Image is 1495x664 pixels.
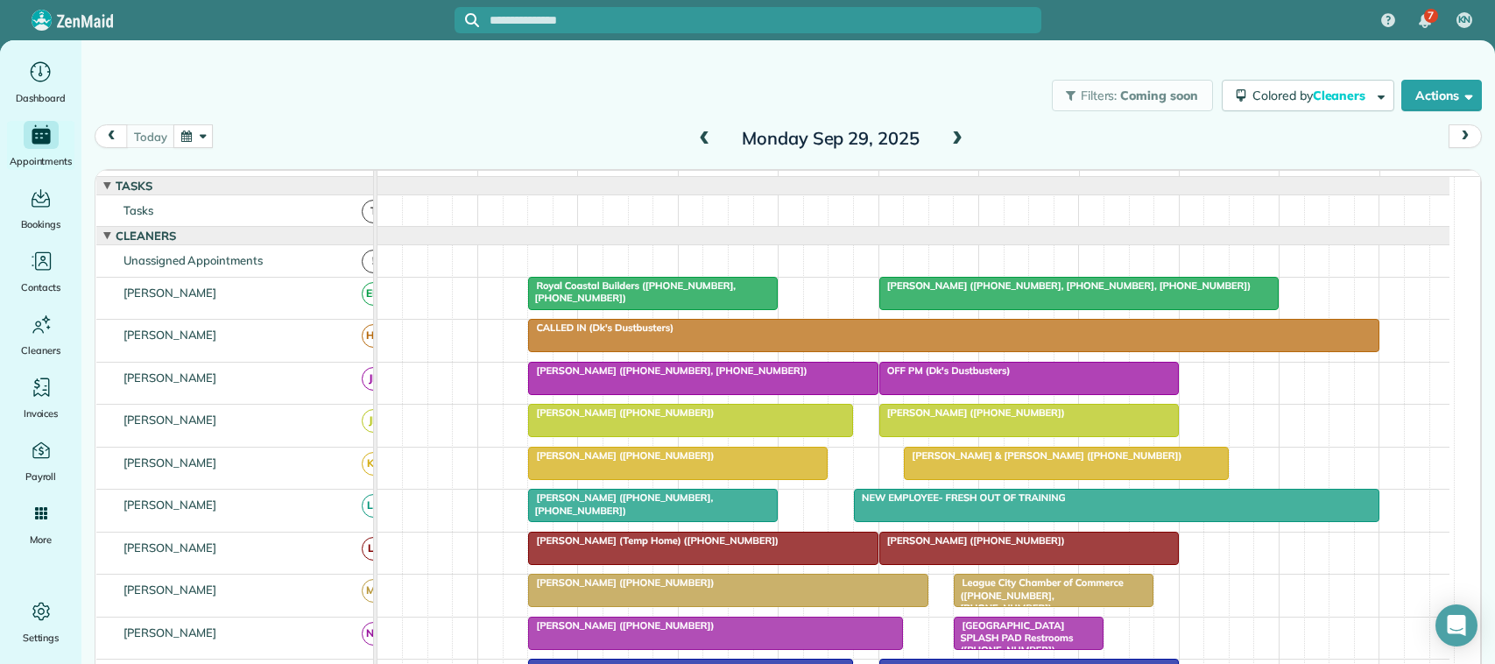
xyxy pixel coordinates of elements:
span: Unassigned Appointments [120,253,266,267]
span: Contacts [21,279,60,296]
button: Colored byCleaners [1222,80,1394,111]
span: [PERSON_NAME] ([PHONE_NUMBER], [PHONE_NUMBER]) [527,364,807,377]
span: [PERSON_NAME] ([PHONE_NUMBER]) [878,406,1066,419]
span: NN [362,622,385,646]
div: Open Intercom Messenger [1435,604,1477,646]
span: [PERSON_NAME] ([PHONE_NUMBER]) [527,619,715,632]
span: CALLED IN (Dk's Dustbusters) [527,321,674,334]
span: [PERSON_NAME] [120,498,221,512]
button: prev [95,124,128,148]
span: 10am [679,174,718,188]
span: 12pm [879,174,917,188]
span: T [362,200,385,223]
span: Settings [23,629,60,646]
a: Appointments [7,121,74,170]
span: MB [362,579,385,603]
span: [PERSON_NAME] ([PHONE_NUMBER]) [527,406,715,419]
span: Tasks [120,203,157,217]
span: Appointments [10,152,73,170]
span: JB [362,367,385,391]
span: Coming soon [1120,88,1199,103]
span: [PERSON_NAME] ([PHONE_NUMBER], [PHONE_NUMBER], [PHONE_NUMBER]) [878,279,1252,292]
span: [PERSON_NAME] ([PHONE_NUMBER]) [527,576,715,589]
span: More [30,531,52,548]
a: Cleaners [7,310,74,359]
span: JR [362,409,385,433]
span: HC [362,324,385,348]
span: Royal Coastal Builders ([PHONE_NUMBER], [PHONE_NUMBER]) [527,279,736,304]
span: 9am [578,174,610,188]
span: KN [1458,13,1471,27]
span: [PERSON_NAME] ([PHONE_NUMBER], [PHONE_NUMBER]) [527,491,713,516]
span: EM [362,282,385,306]
button: today [126,124,174,148]
span: 7 [1428,9,1434,23]
span: ! [362,250,385,273]
span: Colored by [1252,88,1372,103]
span: [PERSON_NAME] ([PHONE_NUMBER]) [878,534,1066,547]
span: [PERSON_NAME] ([PHONE_NUMBER]) [527,449,715,462]
button: Focus search [455,13,479,27]
span: [PERSON_NAME] [120,583,221,597]
svg: Focus search [465,13,479,27]
span: [PERSON_NAME] & [PERSON_NAME] ([PHONE_NUMBER]) [903,449,1182,462]
span: [GEOGRAPHIC_DATA] SPLASH PAD Restrooms ([PHONE_NUMBER]) [953,619,1073,657]
span: Cleaners [112,229,180,243]
span: Filters: [1081,88,1118,103]
span: LS [362,494,385,518]
span: [PERSON_NAME] [120,328,221,342]
span: Invoices [24,405,59,422]
span: [PERSON_NAME] [120,540,221,555]
span: [PERSON_NAME] (Temp Home) ([PHONE_NUMBER]) [527,534,779,547]
a: Dashboard [7,58,74,107]
a: Contacts [7,247,74,296]
span: Bookings [21,215,61,233]
span: [PERSON_NAME] [120,413,221,427]
span: 3pm [1180,174,1210,188]
span: [PERSON_NAME] [120,625,221,639]
a: Bookings [7,184,74,233]
span: Cleaners [1313,88,1369,103]
a: Payroll [7,436,74,485]
span: 4pm [1280,174,1310,188]
button: Actions [1401,80,1482,111]
a: Invoices [7,373,74,422]
span: [PERSON_NAME] [120,286,221,300]
span: Cleaners [21,342,60,359]
span: NEW EMPLOYEE- FRESH OUT OF TRAINING [853,491,1067,504]
span: KB [362,452,385,476]
div: 7 unread notifications [1407,2,1443,40]
span: 8am [478,174,511,188]
span: 1pm [979,174,1010,188]
span: 5pm [1380,174,1411,188]
span: 2pm [1080,174,1111,188]
span: Dashboard [16,89,66,107]
span: LF [362,537,385,561]
span: [PERSON_NAME] [120,456,221,470]
span: Tasks [112,179,156,193]
span: 11am [779,174,818,188]
a: Settings [7,597,74,646]
span: [PERSON_NAME] [120,371,221,385]
span: Payroll [25,468,57,485]
button: next [1449,124,1482,148]
h2: Monday Sep 29, 2025 [721,129,940,148]
span: 7am [377,174,410,188]
span: OFF PM (Dk's Dustbusters) [878,364,1012,377]
span: League City Chamber of Commerce ([PHONE_NUMBER], [PHONE_NUMBER]) [953,576,1123,614]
